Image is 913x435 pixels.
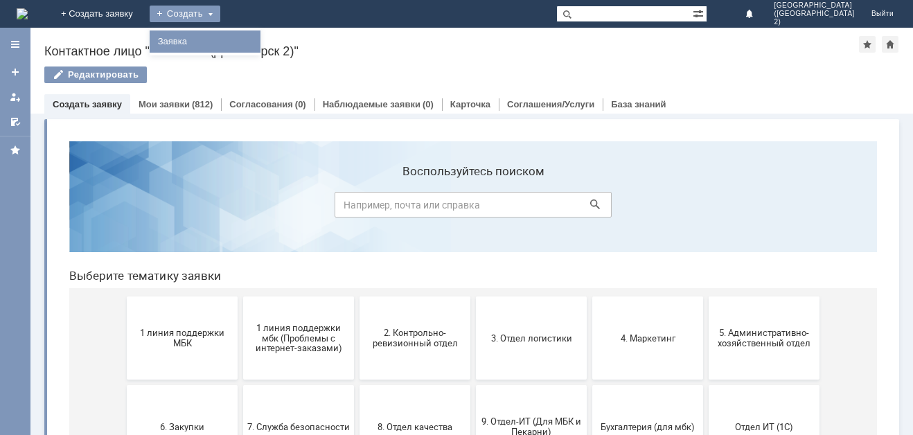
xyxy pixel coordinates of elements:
input: Например, почта или справка [276,62,553,87]
button: Франчайзинг [418,344,529,427]
button: Это соглашение не активно! [534,344,645,427]
button: 1 линия поддержки мбк (Проблемы с интернет-заказами) [185,166,296,249]
a: Заявка [152,33,258,50]
button: Бухгалтерия (для мбк) [534,255,645,338]
button: 7. Служба безопасности [185,255,296,338]
div: (0) [295,99,306,109]
a: Создать заявку [53,99,122,109]
span: 1 линия поддержки мбк (Проблемы с интернет-заказами) [189,192,292,223]
label: Воспользуйтесь поиском [276,34,553,48]
header: Выберите тематику заявки [11,139,819,152]
a: База знаний [611,99,666,109]
div: Создать [150,6,220,22]
a: Мои заявки [4,86,26,108]
span: Отдел-ИТ (Офис) [189,380,292,390]
a: Перейти на домашнюю страницу [17,8,28,19]
a: Мои заявки [139,99,190,109]
span: [GEOGRAPHIC_DATA] [774,1,854,10]
button: 6. Закупки [69,255,179,338]
span: 7. Служба безопасности [189,291,292,301]
span: 3. Отдел логистики [422,202,524,213]
button: 2. Контрольно-ревизионный отдел [301,166,412,249]
button: Отдел-ИТ (Битрикс24 и CRM) [69,344,179,427]
a: Карточка [450,99,490,109]
span: Расширенный поиск [693,6,707,19]
span: 1 линия поддержки МБК [73,197,175,218]
button: Финансовый отдел [301,344,412,427]
span: 2) [774,18,854,26]
button: 1 линия поддержки МБК [69,166,179,249]
div: Сделать домашней страницей [882,36,898,53]
span: 4. Маркетинг [538,202,641,213]
span: 5. Административно-хозяйственный отдел [655,197,757,218]
button: 4. Маркетинг [534,166,645,249]
span: [PERSON_NAME]. Услуги ИТ для МБК (оформляет L1) [655,369,757,400]
span: Отдел ИТ (1С) [655,291,757,301]
button: 9. Отдел-ИТ (Для МБК и Пекарни) [418,255,529,338]
div: Добавить в избранное [859,36,876,53]
span: Это соглашение не активно! [538,375,641,396]
a: Создать заявку [4,61,26,83]
span: Отдел-ИТ (Битрикс24 и CRM) [73,375,175,396]
span: 8. Отдел качества [305,291,408,301]
span: Бухгалтерия (для мбк) [538,291,641,301]
a: Соглашения/Услуги [507,99,594,109]
a: Мои согласования [4,111,26,133]
button: Отдел-ИТ (Офис) [185,344,296,427]
span: Финансовый отдел [305,380,408,390]
span: 9. Отдел-ИТ (Для МБК и Пекарни) [422,286,524,307]
button: 8. Отдел качества [301,255,412,338]
button: Отдел ИТ (1С) [650,255,761,338]
div: (0) [423,99,434,109]
span: 6. Закупки [73,291,175,301]
img: logo [17,8,28,19]
span: 2. Контрольно-ревизионный отдел [305,197,408,218]
button: 3. Отдел логистики [418,166,529,249]
a: Согласования [229,99,293,109]
button: 5. Административно-хозяйственный отдел [650,166,761,249]
div: (812) [192,99,213,109]
button: [PERSON_NAME]. Услуги ИТ для МБК (оформляет L1) [650,344,761,427]
span: ([GEOGRAPHIC_DATA] [774,10,854,18]
a: Наблюдаемые заявки [323,99,420,109]
span: Франчайзинг [422,380,524,390]
div: Контактное лицо "Смоленск (Десногорск 2)" [44,44,859,58]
